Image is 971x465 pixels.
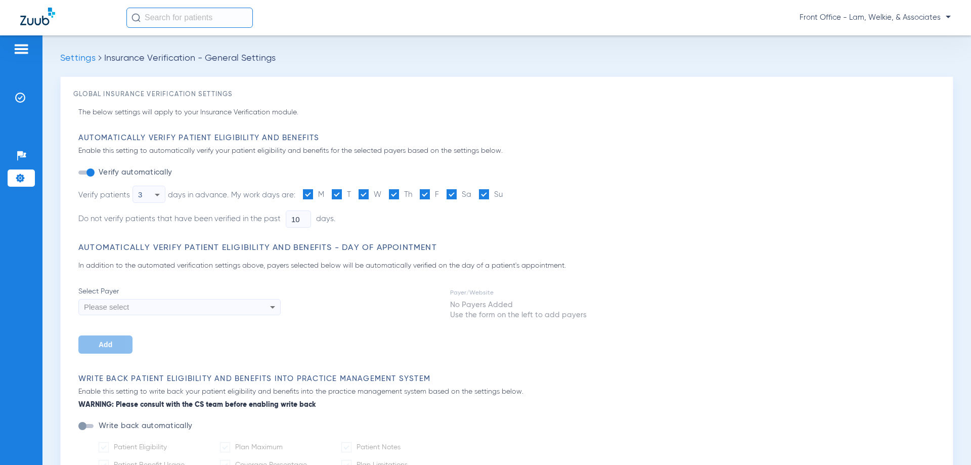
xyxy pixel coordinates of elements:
p: Enable this setting to automatically verify your patient eligibility and benefits for the selecte... [78,146,940,156]
td: No Payers Added Use the form on the left to add payers [450,300,587,321]
label: F [420,189,439,200]
h3: Automatically Verify Patient Eligibility and Benefits [78,133,940,143]
span: Settings [60,54,96,63]
span: My work days are: [231,191,295,199]
div: Verify patients days in advance. [78,186,229,203]
iframe: Chat Widget [920,416,971,465]
input: Search for patients [126,8,253,28]
h3: Write Back Patient Eligibility and Benefits Into Practice Management System [78,374,940,384]
p: The below settings will apply to your Insurance Verification module. [78,107,940,118]
h3: Automatically Verify Patient Eligibility and Benefits - Day of Appointment [78,243,940,253]
label: T [332,189,351,200]
h3: Global Insurance Verification Settings [73,90,940,100]
img: Search Icon [131,13,141,22]
img: Zuub Logo [20,8,55,25]
label: Verify automatically [97,167,172,178]
label: Th [389,189,412,200]
span: Patient Eligibility [114,444,167,451]
span: Front Office - Lam, Welkie, & Associates [800,13,951,23]
span: Please select [84,303,129,311]
span: Select Payer [78,286,281,297]
b: WARNING: Please consult with the CS team before enabling write back [78,400,940,410]
span: Patient Notes [357,444,401,451]
button: Add [78,335,133,354]
span: Add [99,341,112,349]
span: Insurance Verification - General Settings [104,54,276,63]
td: Payer/Website [450,287,587,299]
span: 3 [138,190,142,199]
li: Do not verify patients that have been verified in the past days. [78,210,500,228]
label: Sa [447,189,471,200]
img: hamburger-icon [13,43,29,55]
label: W [359,189,381,200]
span: Plan Maximum [235,444,283,451]
label: M [303,189,324,200]
p: Enable this setting to write back your patient eligibility and benefits into the practice managem... [78,387,940,410]
label: Su [479,189,503,200]
p: In addition to the automated verification settings above, payers selected below will be automatic... [78,261,940,271]
label: Write back automatically [97,421,192,431]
